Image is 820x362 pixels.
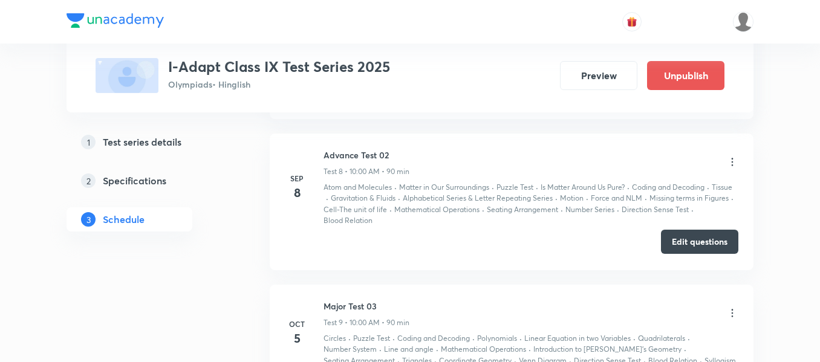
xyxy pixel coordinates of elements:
[441,344,526,355] p: Mathematical Operations
[331,193,395,204] p: Gravitation & Fluids
[81,135,96,149] p: 1
[394,204,480,215] p: Mathematical Operations
[586,193,588,204] div: ·
[168,58,390,76] h3: I-Adapt Class IX Test Series 2025
[707,182,709,193] div: ·
[324,215,373,226] p: Blood Relation
[645,193,647,204] div: ·
[326,193,328,204] div: ·
[472,333,475,344] div: ·
[389,204,392,215] div: ·
[487,204,558,215] p: Seating Arrangement
[647,61,724,90] button: Unpublish
[691,204,694,215] div: ·
[560,61,637,90] button: Preview
[324,344,377,355] p: Number System
[398,193,400,204] div: ·
[103,173,166,188] h5: Specifications
[403,193,553,204] p: Alphabetical Series & Letter Repeating Series
[67,13,164,28] img: Company Logo
[622,12,642,31] button: avatar
[731,193,734,204] div: ·
[688,333,690,344] div: ·
[285,184,309,202] h4: 8
[168,78,390,91] p: Olympiads • Hinglish
[379,344,382,355] div: ·
[627,182,630,193] div: ·
[626,16,637,27] img: avatar
[482,204,484,215] div: ·
[561,204,563,215] div: ·
[348,333,351,344] div: ·
[324,204,387,215] p: Cell-The unit of life
[285,318,309,329] h6: Oct
[633,333,636,344] div: ·
[529,344,531,355] div: ·
[103,212,145,227] h5: Schedule
[324,300,409,312] h6: Major Test 03
[541,182,625,193] p: Is Matter Around Us Pure?
[399,182,489,193] p: Matter in Our Surroundings
[533,344,682,355] p: Introduction to [PERSON_NAME]'s Geometry
[96,58,158,93] img: fallback-thumbnail.png
[560,193,584,204] p: Motion
[617,204,619,215] div: ·
[392,333,395,344] div: ·
[67,13,164,31] a: Company Logo
[324,182,392,193] p: Atom and Molecules
[353,333,390,344] p: Puzzle Test
[632,182,704,193] p: Coding and Decoding
[81,212,96,227] p: 3
[103,135,181,149] h5: Test series details
[622,204,689,215] p: Direction Sense Test
[397,333,470,344] p: Coding and Decoding
[555,193,558,204] div: ·
[324,317,409,328] p: Test 9 • 10:00 AM • 90 min
[496,182,533,193] p: Puzzle Test
[492,182,494,193] div: ·
[733,11,753,32] img: manish
[436,344,438,355] div: ·
[67,169,231,193] a: 2Specifications
[519,333,522,344] div: ·
[384,344,434,355] p: Line and angle
[712,182,732,193] p: Tissue
[324,166,409,177] p: Test 8 • 10:00 AM • 90 min
[324,333,346,344] p: Circles
[649,193,729,204] p: Missing terms in Figures
[536,182,538,193] div: ·
[591,193,642,204] p: Force and NLM
[524,333,631,344] p: Linear Equation in two Variables
[684,344,686,355] div: ·
[565,204,614,215] p: Number Series
[285,173,309,184] h6: Sep
[324,149,409,161] h6: Advance Test 02
[394,182,397,193] div: ·
[477,333,517,344] p: Polynomials
[638,333,685,344] p: Quadrilaterals
[81,173,96,188] p: 2
[67,130,231,154] a: 1Test series details
[661,230,738,254] button: Edit questions
[285,329,309,347] h4: 5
